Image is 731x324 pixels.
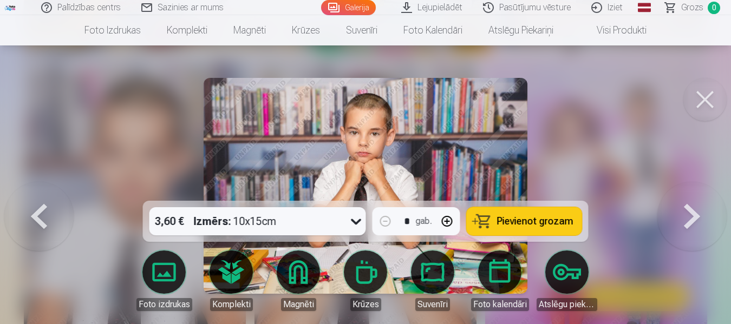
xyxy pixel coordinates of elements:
div: Suvenīri [415,298,450,311]
a: Atslēgu piekariņi [475,15,566,45]
a: Atslēgu piekariņi [537,250,597,311]
a: Magnēti [220,15,279,45]
a: Krūzes [335,250,396,311]
div: 3,60 € [149,207,190,235]
a: Foto izdrukas [134,250,194,311]
div: gab. [416,215,432,228]
span: Pievienot grozam [497,216,573,226]
div: 10x15cm [194,207,277,235]
div: Atslēgu piekariņi [537,298,597,311]
div: Foto izdrukas [136,298,192,311]
a: Suvenīri [402,250,463,311]
div: Foto kalendāri [471,298,529,311]
button: Pievienot grozam [467,207,582,235]
a: Suvenīri [333,15,390,45]
a: Krūzes [279,15,333,45]
a: Komplekti [201,250,262,311]
span: Grozs [681,1,703,14]
a: Visi produkti [566,15,660,45]
a: Komplekti [154,15,220,45]
span: 0 [708,2,720,14]
div: Krūzes [350,298,381,311]
a: Foto kalendāri [390,15,475,45]
img: /fa1 [4,4,16,11]
strong: Izmērs : [194,214,231,229]
a: Foto kalendāri [469,250,530,311]
a: Magnēti [268,250,329,311]
a: Foto izdrukas [71,15,154,45]
div: Komplekti [210,298,253,311]
div: Magnēti [281,298,316,311]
